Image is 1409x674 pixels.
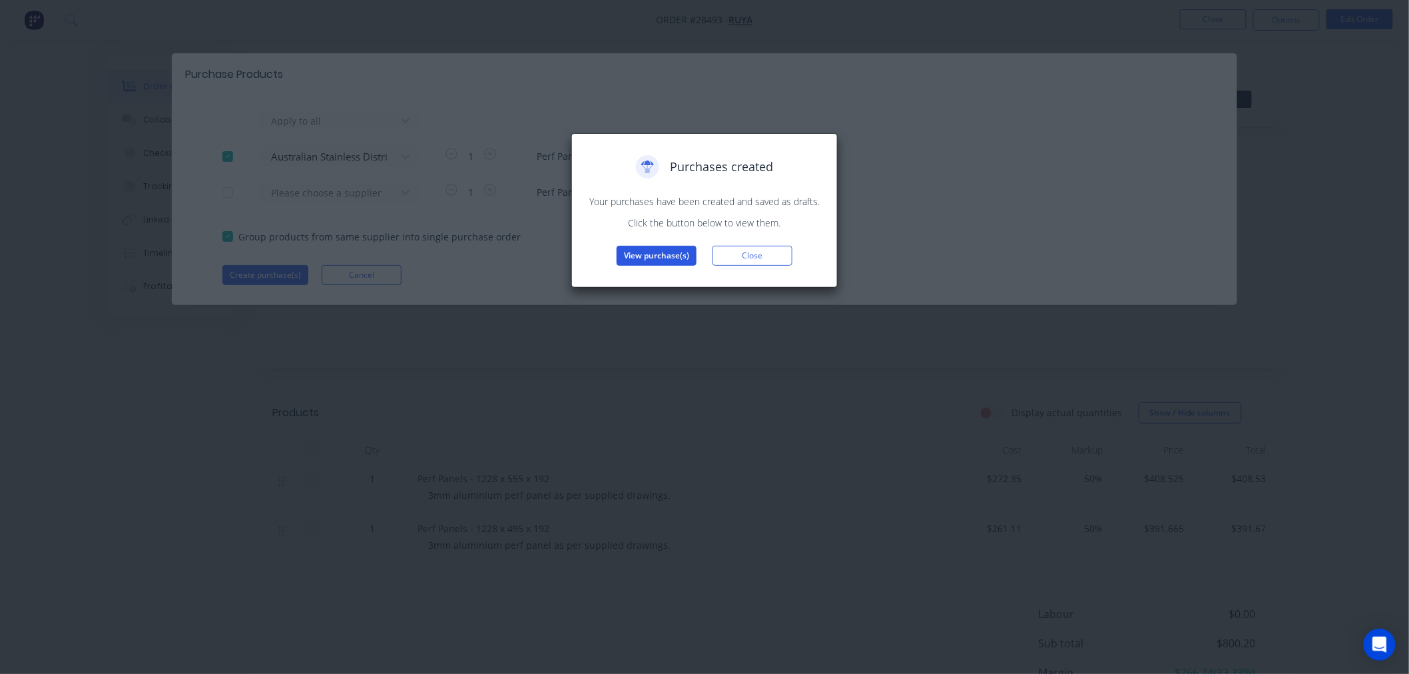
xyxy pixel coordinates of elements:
p: Click the button below to view them. [585,216,824,230]
span: Purchases created [670,158,773,176]
div: Open Intercom Messenger [1364,629,1396,661]
p: Your purchases have been created and saved as drafts. [585,194,824,208]
button: Close [712,246,792,266]
button: View purchase(s) [617,246,697,266]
